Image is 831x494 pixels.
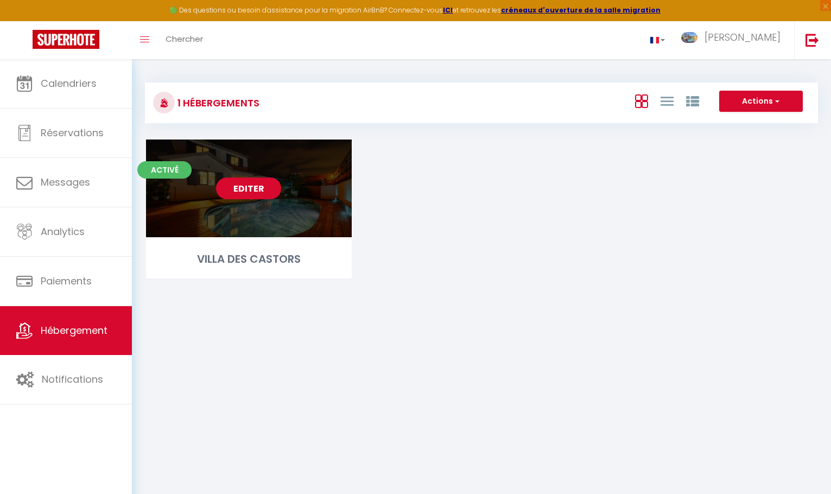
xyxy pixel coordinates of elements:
span: Notifications [42,372,103,386]
a: Chercher [157,21,211,59]
span: Réservations [41,126,104,140]
button: Ouvrir le widget de chat LiveChat [9,4,41,37]
a: créneaux d'ouverture de la salle migration [501,5,661,15]
a: Vue en Box [635,92,648,110]
a: Editer [216,178,281,199]
a: Vue en Liste [661,92,674,110]
img: Super Booking [33,30,99,49]
span: Chercher [166,33,203,45]
h3: 1 Hébergements [175,91,259,115]
span: [PERSON_NAME] [705,30,781,44]
span: Messages [41,175,90,189]
img: logout [805,33,819,47]
span: Analytics [41,225,85,238]
a: Vue par Groupe [686,92,699,110]
div: VILLA DES CASTORS [146,251,352,268]
span: Calendriers [41,77,97,90]
button: Actions [719,91,803,112]
span: Paiements [41,274,92,288]
a: ... [PERSON_NAME] [673,21,794,59]
span: Hébergement [41,324,107,337]
a: ICI [443,5,453,15]
span: Activé [137,161,192,179]
img: ... [681,32,697,43]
